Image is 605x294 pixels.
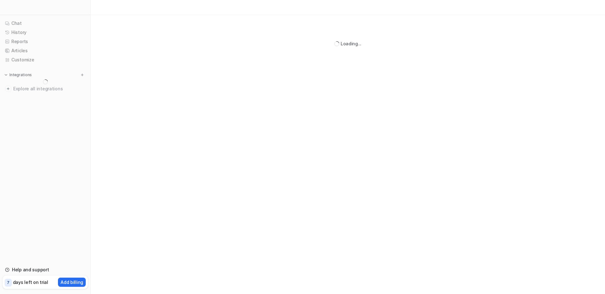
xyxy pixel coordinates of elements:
[7,280,9,286] p: 7
[4,73,8,77] img: expand menu
[3,72,34,78] button: Integrations
[13,279,48,286] p: days left on trial
[58,278,86,287] button: Add billing
[5,86,11,92] img: explore all integrations
[3,37,88,46] a: Reports
[3,84,88,93] a: Explore all integrations
[80,73,84,77] img: menu_add.svg
[3,19,88,28] a: Chat
[3,55,88,64] a: Customize
[341,40,361,47] div: Loading...
[9,72,32,77] p: Integrations
[60,279,83,286] p: Add billing
[3,46,88,55] a: Articles
[3,265,88,274] a: Help and support
[3,28,88,37] a: History
[13,84,85,94] span: Explore all integrations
